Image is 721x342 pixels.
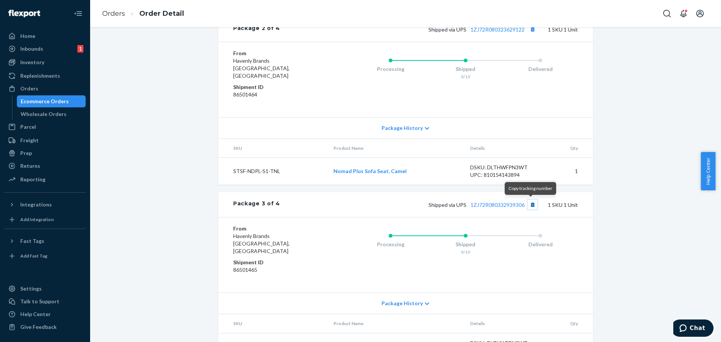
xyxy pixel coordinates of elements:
td: 1 [546,158,593,185]
a: Inbounds1 [5,43,86,55]
div: Wholesale Orders [21,110,66,118]
button: Give Feedback [5,321,86,333]
a: Orders [5,83,86,95]
div: Integrations [20,201,52,208]
button: Copy tracking number [528,24,537,34]
a: Parcel [5,121,86,133]
a: Inventory [5,56,86,68]
div: DSKU: DLTHWFPN3WT [470,164,541,171]
button: Copy tracking number [528,200,537,209]
div: Help Center [20,310,51,318]
dt: From [233,50,323,57]
div: Package 2 of 4 [233,24,280,34]
div: Inbounds [20,45,43,53]
th: Product Name [327,139,464,158]
span: Package History [382,300,423,307]
button: Close Navigation [71,6,86,21]
div: Add Integration [20,216,54,223]
a: Settings [5,283,86,295]
div: Package 3 of 4 [233,200,280,209]
a: 1ZJ72R080332939306 [471,202,525,208]
div: Shipped [428,65,503,73]
a: Nomad Plus Sofa Seat, Camel [333,168,407,174]
a: Home [5,30,86,42]
dd: 86501465 [233,266,323,274]
div: Processing [353,65,428,73]
div: Shipped [428,241,503,248]
a: Orders [102,9,125,18]
div: Parcel [20,123,36,131]
td: STSF-NDPL-S1-TNL [218,158,327,185]
div: Freight [20,137,39,144]
a: Ecommerce Orders [17,95,86,107]
button: Fast Tags [5,235,86,247]
iframe: Opens a widget where you can chat to one of our agents [673,319,713,338]
a: Add Integration [5,214,86,226]
a: Replenishments [5,70,86,82]
a: Order Detail [139,9,184,18]
div: Delivered [503,65,578,73]
button: Help Center [701,152,715,190]
dt: From [233,225,323,232]
a: Returns [5,160,86,172]
a: Add Fast Tag [5,250,86,262]
div: Returns [20,162,40,170]
div: Reporting [20,176,45,183]
ol: breadcrumbs [96,3,190,25]
span: Copy tracking number [508,185,552,191]
th: SKU [218,314,327,333]
span: Package History [382,124,423,132]
div: 1 SKU 1 Unit [280,200,578,209]
div: Give Feedback [20,323,57,331]
div: Prep [20,149,32,157]
button: Talk to Support [5,295,86,307]
div: Inventory [20,59,44,66]
a: Freight [5,134,86,146]
div: Fast Tags [20,237,44,245]
button: Open Search Box [659,6,674,21]
th: Details [464,139,547,158]
div: UPC: 810154143894 [470,171,541,179]
span: Havenly Brands [GEOGRAPHIC_DATA], [GEOGRAPHIC_DATA] [233,233,290,254]
dt: Shipment ID [233,83,323,91]
th: SKU [218,139,327,158]
button: Integrations [5,199,86,211]
div: 9/19 [428,74,503,80]
div: Home [20,32,35,40]
dt: Shipment ID [233,259,323,266]
th: Product Name [327,314,464,333]
div: Processing [353,241,428,248]
div: 1 SKU 1 Unit [280,24,578,34]
a: Wholesale Orders [17,108,86,120]
a: Prep [5,147,86,159]
th: Qty [546,314,593,333]
a: Help Center [5,308,86,320]
div: 9/19 [428,249,503,255]
img: Flexport logo [8,10,40,17]
span: Havenly Brands [GEOGRAPHIC_DATA], [GEOGRAPHIC_DATA] [233,57,290,79]
div: Orders [20,85,38,92]
div: Ecommerce Orders [21,98,69,105]
button: Open notifications [676,6,691,21]
span: Shipped via UPS [428,26,537,33]
div: Talk to Support [20,298,59,305]
button: Open account menu [692,6,707,21]
a: Reporting [5,173,86,185]
div: Replenishments [20,72,60,80]
th: Qty [546,139,593,158]
th: Details [464,314,547,333]
a: 1ZJ72R080323629122 [471,26,525,33]
dd: 86501464 [233,91,323,98]
div: 1 [77,45,83,53]
div: Delivered [503,241,578,248]
span: Shipped via UPS [428,202,537,208]
div: Settings [20,285,42,292]
div: Add Fast Tag [20,253,47,259]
